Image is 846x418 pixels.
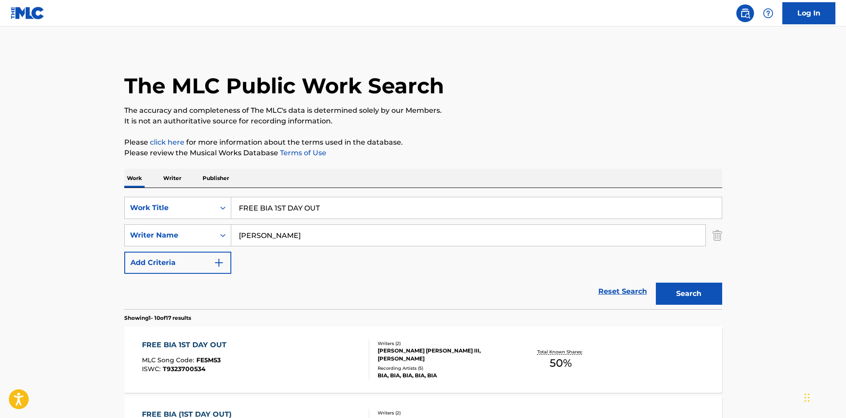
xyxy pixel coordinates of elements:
div: Work Title [130,203,210,213]
p: The accuracy and completeness of The MLC's data is determined solely by our Members. [124,105,722,116]
span: 50 % [550,355,572,371]
p: Showing 1 - 10 of 17 results [124,314,191,322]
h1: The MLC Public Work Search [124,73,444,99]
a: click here [150,138,184,146]
span: FE5M53 [196,356,221,364]
a: Reset Search [594,282,651,301]
div: Writers ( 2 ) [378,410,511,416]
p: Please review the Musical Works Database [124,148,722,158]
a: FREE BIA 1ST DAY OUTMLC Song Code:FE5M53ISWC:T9323700534Writers (2)[PERSON_NAME] [PERSON_NAME] II... [124,326,722,393]
div: BIA, BIA, BIA, BIA, BIA [378,372,511,380]
div: Drag [804,384,810,411]
div: Writer Name [130,230,210,241]
span: MLC Song Code : [142,356,196,364]
button: Add Criteria [124,252,231,274]
p: Publisher [200,169,232,188]
span: ISWC : [142,365,163,373]
button: Search [656,283,722,305]
form: Search Form [124,197,722,309]
p: Writer [161,169,184,188]
div: FREE BIA 1ST DAY OUT [142,340,231,350]
p: Work [124,169,145,188]
div: Writers ( 2 ) [378,340,511,347]
p: Total Known Shares: [537,349,585,355]
img: 9d2ae6d4665cec9f34b9.svg [214,257,224,268]
div: Recording Artists ( 5 ) [378,365,511,372]
div: Help [759,4,777,22]
a: Terms of Use [278,149,326,157]
img: search [740,8,750,19]
div: [PERSON_NAME] [PERSON_NAME] III, [PERSON_NAME] [378,347,511,363]
img: help [763,8,773,19]
p: It is not an authoritative source for recording information. [124,116,722,127]
iframe: Chat Widget [802,376,846,418]
img: Delete Criterion [712,224,722,246]
a: Log In [782,2,835,24]
img: MLC Logo [11,7,45,19]
span: T9323700534 [163,365,206,373]
p: Please for more information about the terms used in the database. [124,137,722,148]
a: Public Search [736,4,754,22]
